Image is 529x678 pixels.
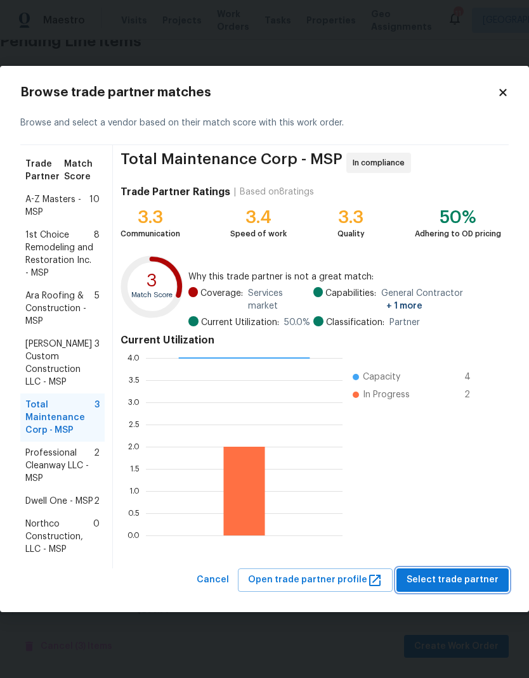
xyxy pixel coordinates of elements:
[25,229,94,279] span: 1st Choice Remodeling and Restoration Inc. - MSP
[64,158,100,183] span: Match Score
[25,158,64,183] span: Trade Partner
[25,399,95,437] span: Total Maintenance Corp - MSP
[121,211,180,224] div: 3.3
[363,388,410,401] span: In Progress
[128,509,140,517] text: 0.5
[386,302,422,310] span: + 1 more
[230,186,240,198] div: |
[25,518,93,556] span: Northco Construction, LLC - MSP
[415,227,501,240] div: Adhering to OD pricing
[464,371,485,383] span: 4
[325,287,376,312] span: Capabilities:
[128,443,140,451] text: 2.0
[20,86,497,99] h2: Browse trade partner matches
[128,399,140,406] text: 3.0
[238,568,393,592] button: Open trade partner profile
[129,421,140,428] text: 2.5
[25,447,94,485] span: Professional Cleanway LLC - MSP
[95,399,100,437] span: 3
[197,572,229,588] span: Cancel
[363,371,400,383] span: Capacity
[230,227,287,240] div: Speed of work
[95,290,100,328] span: 5
[94,229,100,279] span: 8
[192,568,234,592] button: Cancel
[188,271,501,283] span: Why this trade partner is not a great match:
[240,186,314,198] div: Based on 8 ratings
[326,316,384,329] span: Classification:
[381,287,501,312] span: General Contractor
[201,316,279,329] span: Current Utilization:
[248,287,313,312] span: Services market
[121,153,343,173] span: Total Maintenance Corp - MSP
[94,447,100,485] span: 2
[230,211,287,224] div: 3.4
[127,354,140,362] text: 4.0
[337,227,365,240] div: Quality
[131,291,173,298] text: Match Score
[93,518,100,556] span: 0
[129,376,140,384] text: 3.5
[147,273,157,290] text: 3
[25,193,89,219] span: A-Z Masters - MSP
[200,287,243,312] span: Coverage:
[127,532,140,539] text: 0.0
[284,316,310,329] span: 50.0 %
[353,157,410,169] span: In compliance
[121,186,230,198] h4: Trade Partner Ratings
[396,568,509,592] button: Select trade partner
[248,572,382,588] span: Open trade partner profile
[94,495,100,508] span: 2
[20,101,509,145] div: Browse and select a vendor based on their match score with this work order.
[415,211,501,224] div: 50%
[337,211,365,224] div: 3.3
[130,465,140,473] text: 1.5
[389,316,420,329] span: Partner
[464,388,485,401] span: 2
[25,495,93,508] span: Dwell One - MSP
[25,290,95,328] span: Ara Roofing & Construction - MSP
[407,572,499,588] span: Select trade partner
[121,334,501,347] h4: Current Utilization
[89,193,100,219] span: 10
[95,338,100,388] span: 3
[25,338,95,388] span: [PERSON_NAME] Custom Construction LLC - MSP
[129,487,140,495] text: 1.0
[121,227,180,240] div: Communication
